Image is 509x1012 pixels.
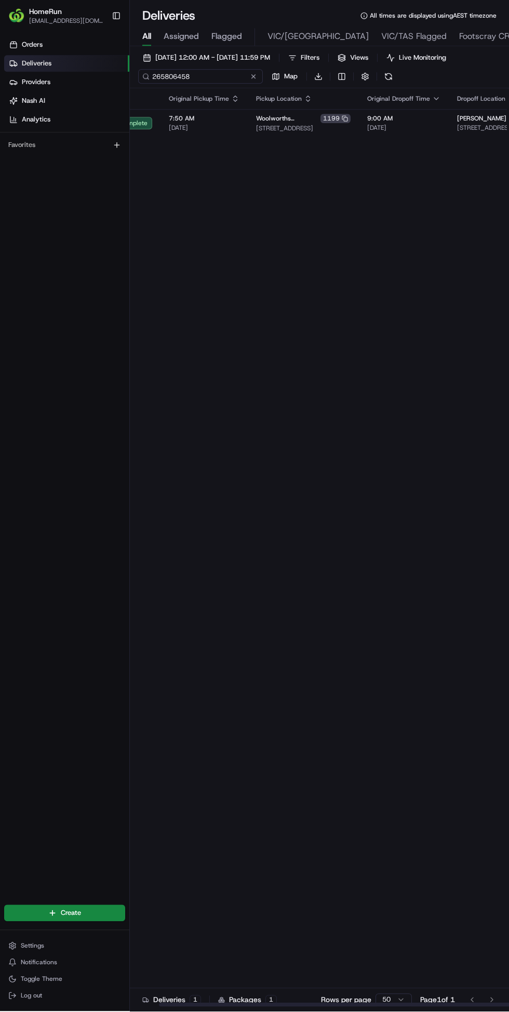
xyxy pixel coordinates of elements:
span: All [142,31,151,44]
div: Packages [218,995,277,1006]
span: Map [284,73,298,82]
div: We're available if you need us! [47,110,143,118]
a: Providers [4,75,129,91]
span: Orders [22,41,43,50]
button: See all [161,133,189,145]
img: Nash [10,10,31,31]
span: All times are displayed using AEST timezone [370,12,497,21]
span: [DATE] [92,161,113,169]
span: Nash AI [22,97,45,106]
button: Notifications [4,956,125,970]
span: Create [61,909,81,919]
span: API Documentation [98,232,167,242]
div: Start new chat [47,99,170,110]
span: Filters [301,54,319,63]
a: Analytics [4,112,129,129]
span: Dropoff Location [457,96,505,104]
span: Log out [21,992,42,1001]
span: Flagged [211,31,242,44]
div: Deliveries [142,995,201,1006]
div: Past conversations [10,135,70,143]
img: HomeRun [8,8,25,25]
div: Page 1 of 1 [420,995,455,1006]
a: Nash AI [4,93,129,110]
button: [DATE] 12:00 AM - [DATE] 11:59 PM [138,51,275,66]
div: 📗 [10,233,19,241]
div: 💻 [88,233,96,241]
span: Providers [22,78,50,88]
button: Live Monitoring [382,51,451,66]
button: HomeRunHomeRun[EMAIL_ADDRESS][DOMAIN_NAME] [4,4,108,29]
div: 1199 [320,115,351,124]
button: Filters [284,51,324,66]
span: [PERSON_NAME] [457,115,506,124]
button: Settings [4,939,125,954]
span: Live Monitoring [399,54,446,63]
span: Assigned [164,31,199,44]
span: Pylon [103,258,126,265]
span: 9:00 AM [367,115,440,124]
span: Analytics [22,116,50,125]
span: Original Pickup Time [169,96,229,104]
div: Favorites [4,138,125,154]
button: Log out [4,989,125,1004]
h1: Deliveries [142,8,195,25]
span: Toggle Theme [21,976,62,984]
input: Clear [27,67,171,78]
span: Woolworths [GEOGRAPHIC_DATA] [256,115,318,124]
p: Welcome 👋 [10,42,189,58]
button: HomeRun [29,7,62,18]
img: Brigitte Vinadas [10,151,27,168]
span: VIC/TAS Flagged [381,31,447,44]
span: [PERSON_NAME] [32,189,84,197]
button: Map [267,70,302,85]
a: 📗Knowledge Base [6,228,84,247]
a: Powered byPylon [73,257,126,265]
span: [DATE] [367,125,440,133]
span: Original Dropoff Time [367,96,430,104]
div: 1 [190,996,201,1005]
div: 1 [265,996,277,1005]
a: 💻API Documentation [84,228,171,247]
input: Type to search [138,70,263,85]
a: Deliveries [4,56,129,73]
span: VIC/[GEOGRAPHIC_DATA] [267,31,369,44]
span: [DATE] 12:00 AM - [DATE] 11:59 PM [155,54,270,63]
img: 1736555255976-a54dd68f-1ca7-489b-9aae-adbdc363a1c4 [10,99,29,118]
span: [DATE] [92,189,113,197]
span: Pickup Location [256,96,302,104]
button: Start new chat [177,102,189,115]
span: Views [350,54,368,63]
button: Toggle Theme [4,973,125,987]
img: 8016278978528_b943e370aa5ada12b00a_72.png [22,99,41,118]
button: [EMAIL_ADDRESS][DOMAIN_NAME] [29,18,103,26]
button: Refresh [381,70,396,85]
a: Orders [4,37,129,54]
button: Views [333,51,373,66]
span: • [86,161,90,169]
span: [DATE] [169,125,239,133]
p: Rows per page [321,995,371,1006]
span: [STREET_ADDRESS] [256,125,351,133]
span: [PERSON_NAME] [32,161,84,169]
button: Create [4,906,125,922]
img: 1736555255976-a54dd68f-1ca7-489b-9aae-adbdc363a1c4 [21,161,29,170]
span: Notifications [21,959,57,967]
span: Knowledge Base [21,232,79,242]
img: Jess Findlay [10,179,27,196]
span: • [86,189,90,197]
span: Settings [21,942,44,951]
span: Deliveries [22,60,51,69]
span: 7:50 AM [169,115,239,124]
